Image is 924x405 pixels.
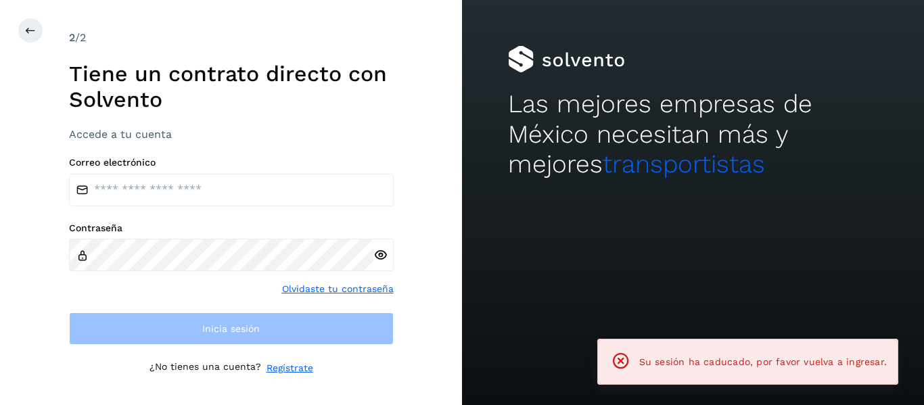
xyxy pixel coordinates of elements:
p: ¿No tienes una cuenta? [149,361,261,375]
span: Inicia sesión [202,324,260,333]
span: 2 [69,31,75,44]
button: Inicia sesión [69,312,394,345]
a: Regístrate [267,361,313,375]
h2: Las mejores empresas de México necesitan más y mejores [508,89,877,179]
label: Contraseña [69,222,394,234]
a: Olvidaste tu contraseña [282,282,394,296]
h3: Accede a tu cuenta [69,128,394,141]
label: Correo electrónico [69,157,394,168]
h1: Tiene un contrato directo con Solvento [69,61,394,113]
span: Su sesión ha caducado, por favor vuelva a ingresar. [639,356,887,367]
span: transportistas [603,149,765,178]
